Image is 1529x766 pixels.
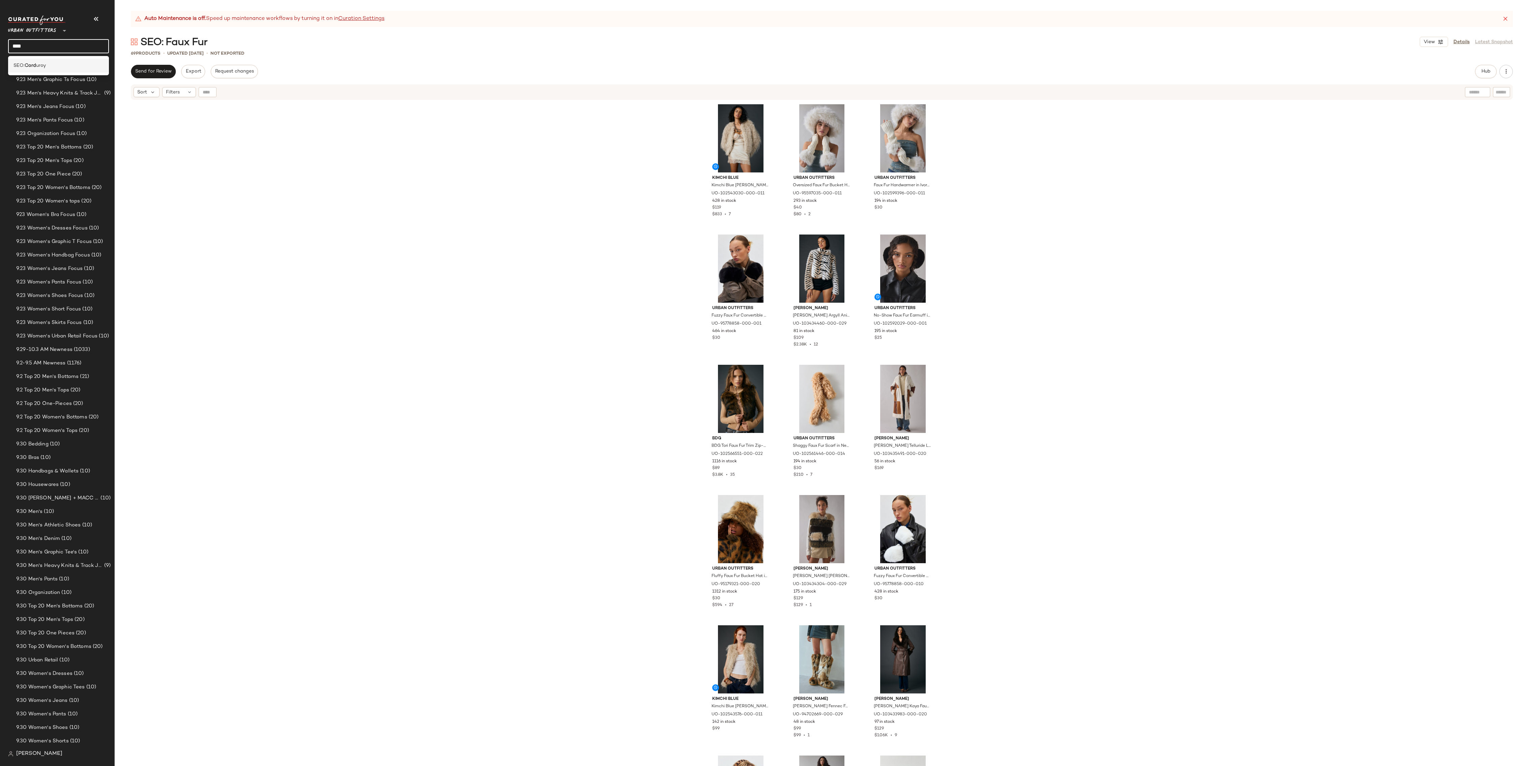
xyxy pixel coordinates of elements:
span: 7 [810,473,812,477]
span: $30 [794,465,802,471]
span: 9.23 Men's Graphic Ts Focus [16,76,85,84]
span: $25 [874,335,882,341]
span: Urban Outfitters [712,305,769,311]
img: 102561446_014_b [788,365,856,433]
span: 9.2-9.5 AM Newness [16,359,66,367]
span: (10) [77,548,88,556]
span: (10) [82,319,93,327]
span: 293 in stock [794,198,817,204]
span: 194 in stock [794,459,816,465]
span: $89 [712,465,720,471]
span: 9.30 Top 20 Men's Tops [16,616,73,624]
span: Urban Outfitters [874,175,931,181]
span: (10) [68,697,79,705]
span: [PERSON_NAME] [874,696,931,702]
span: (10) [81,278,93,286]
span: (10) [79,467,90,475]
span: UO-103434304-000-029 [793,581,846,587]
span: $129 [794,603,803,607]
span: UO-103434460-000-029 [793,321,846,327]
span: 9.30 Women's Graphic Tees [16,683,85,691]
span: Urban Outfitters [794,436,850,442]
span: • [722,603,729,607]
span: 9.23 Men's Heavy Knits & Track Jackets Focus [16,89,103,97]
span: Kimchi Blue [PERSON_NAME] Faux Fur Jacket in Ivory, Women's at Urban Outfitters [712,183,769,189]
span: Hub [1481,69,1491,74]
span: • [163,50,165,57]
span: • [801,733,808,738]
img: 103434460_029_b [788,235,856,303]
span: (10) [83,265,94,273]
button: Request changes [211,65,258,78]
span: (10) [75,130,87,138]
span: 9.23 Women's Jeans Focus [16,265,83,273]
span: 9.30 Urban Retail [16,656,58,664]
img: 102599396_011_b [869,104,937,172]
span: UO-95778858-000-001 [712,321,761,327]
span: 9.2 Top 20 Men's Tops [16,386,69,394]
span: 9.30 Organization [16,589,60,597]
span: $833 [712,212,722,217]
span: (10) [42,508,54,516]
button: View [1420,37,1448,47]
span: 9.30 Women's Dresses [16,670,73,678]
span: $30 [874,205,883,211]
span: 9.2 Top 20 Men's Bottoms [16,373,79,381]
span: 97 in stock [874,719,895,725]
span: $129 [794,596,803,602]
span: UO-102561446-000-014 [793,451,845,457]
span: 27 [729,603,733,607]
span: 9.23 Women's Handbag Focus [16,251,90,259]
span: 1116 in stock [712,459,737,465]
span: (10) [83,292,94,300]
span: (10) [85,683,96,691]
img: 95597035_011_b [788,104,856,172]
span: Filters [166,89,180,96]
span: (10) [88,224,99,232]
span: 9.23 Organization Focus [16,130,75,138]
span: • [723,473,730,477]
span: (20) [72,157,84,165]
span: SEO: [13,62,25,69]
span: (10) [58,656,69,664]
span: 9.30 Men's Denim [16,535,60,543]
span: $109 [794,335,804,341]
span: • [206,50,208,57]
span: BDG Tori Faux Fur Trim Zip-Up Sweater Jacket in Light Brown, Women's at Urban Outfitters [712,443,769,449]
span: Fuzzy Faux Fur Convertible Mitten in White, Women's at Urban Outfitters [874,573,931,579]
span: 9.30 Women's Shorts [16,737,69,745]
img: 94702669_029_b [788,625,856,693]
span: $30 [712,596,720,602]
span: $40 [794,205,802,211]
span: $129 [874,726,884,732]
a: Details [1453,38,1470,46]
span: 9.30 Men's Graphic Tee's [16,548,77,556]
span: (10) [81,521,92,529]
span: 9.23 Women's Shoes Focus [16,292,83,300]
img: 103435491_020_b [869,365,937,433]
span: $80 [794,212,802,217]
span: (9) [103,562,111,570]
span: (20) [73,616,85,624]
span: 81 in stock [794,328,814,334]
span: No-Show Faux Fur Earmuff in Black, Women's at Urban Outfitters [874,313,931,319]
span: 9.23 Women's Pants Focus [16,278,81,286]
span: $99 [712,726,720,732]
span: 69 [131,51,136,56]
span: 9.2 Top 20 One-Pieces [16,400,72,408]
span: Kimchi Blue [712,175,769,181]
span: Urban Outfitters [8,23,56,35]
span: 9.23 Men's Jeans Focus [16,103,74,111]
span: (10) [59,481,70,489]
span: (10) [97,332,109,340]
span: (21) [79,373,89,381]
span: (10) [81,305,92,313]
span: (1176) [66,359,82,367]
span: $30 [712,335,720,341]
span: UO-103433983-000-020 [874,712,927,718]
span: $1.06K [874,733,888,738]
span: UO-94702669-000-029 [793,712,843,718]
img: 102543576_011_b [707,625,775,693]
span: Kimchi Blue [712,696,769,702]
span: UO-95179321-000-020 [712,581,760,587]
